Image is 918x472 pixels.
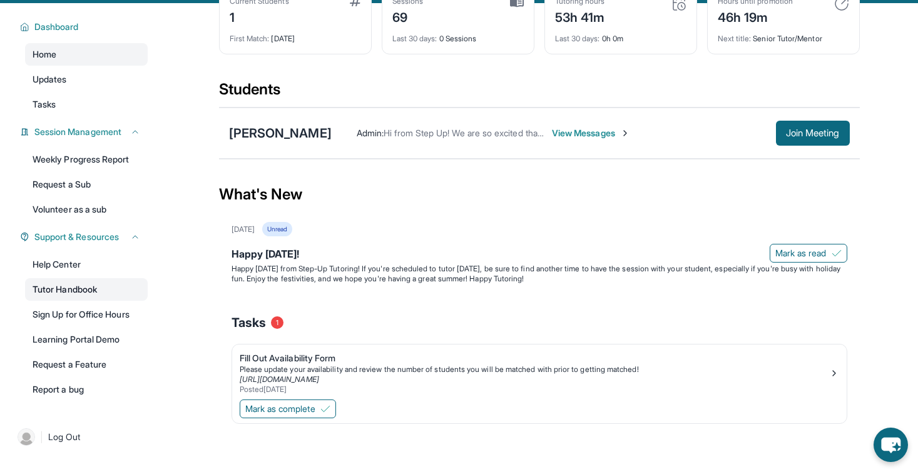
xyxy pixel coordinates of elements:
[219,79,860,107] div: Students
[718,26,849,44] div: Senior Tutor/Mentor
[230,34,270,43] span: First Match :
[240,352,829,364] div: Fill Out Availability Form
[232,224,255,234] div: [DATE]
[357,128,384,138] span: Admin :
[718,34,752,43] span: Next title :
[555,34,600,43] span: Last 30 days :
[40,429,43,444] span: |
[392,26,524,44] div: 0 Sessions
[33,98,56,111] span: Tasks
[18,428,35,446] img: user-img
[392,34,437,43] span: Last 30 days :
[232,344,847,397] a: Fill Out Availability FormPlease update your availability and review the number of students you w...
[620,128,630,138] img: Chevron-Right
[25,148,148,171] a: Weekly Progress Report
[776,121,850,146] button: Join Meeting
[786,129,840,137] span: Join Meeting
[230,26,361,44] div: [DATE]
[552,127,630,139] span: View Messages
[555,26,686,44] div: 0h 0m
[240,374,319,384] a: [URL][DOMAIN_NAME]
[219,167,860,222] div: What's New
[13,423,148,451] a: |Log Out
[25,43,148,66] a: Home
[240,384,829,394] div: Posted [DATE]
[229,124,332,142] div: [PERSON_NAME]
[25,93,148,116] a: Tasks
[25,353,148,376] a: Request a Feature
[29,21,140,33] button: Dashboard
[25,378,148,401] a: Report a bug
[874,428,908,462] button: chat-button
[770,244,847,263] button: Mark as read
[25,173,148,196] a: Request a Sub
[232,314,266,331] span: Tasks
[232,246,847,264] div: Happy [DATE]!
[34,126,121,138] span: Session Management
[262,222,292,236] div: Unread
[832,248,842,258] img: Mark as read
[271,316,283,329] span: 1
[48,431,81,443] span: Log Out
[25,198,148,221] a: Volunteer as a sub
[25,253,148,276] a: Help Center
[555,6,605,26] div: 53h 41m
[29,126,140,138] button: Session Management
[34,231,119,243] span: Support & Resources
[718,6,793,26] div: 46h 19m
[320,404,330,414] img: Mark as complete
[775,247,827,259] span: Mark as read
[232,264,847,284] p: Happy [DATE] from Step-Up Tutoring! If you're scheduled to tutor [DATE], be sure to find another ...
[25,328,148,351] a: Learning Portal Demo
[240,399,336,418] button: Mark as complete
[25,68,148,91] a: Updates
[33,73,67,86] span: Updates
[230,6,289,26] div: 1
[25,278,148,301] a: Tutor Handbook
[245,403,315,415] span: Mark as complete
[25,303,148,326] a: Sign Up for Office Hours
[33,48,56,61] span: Home
[29,231,140,243] button: Support & Resources
[240,364,829,374] div: Please update your availability and review the number of students you will be matched with prior ...
[34,21,79,33] span: Dashboard
[392,6,424,26] div: 69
